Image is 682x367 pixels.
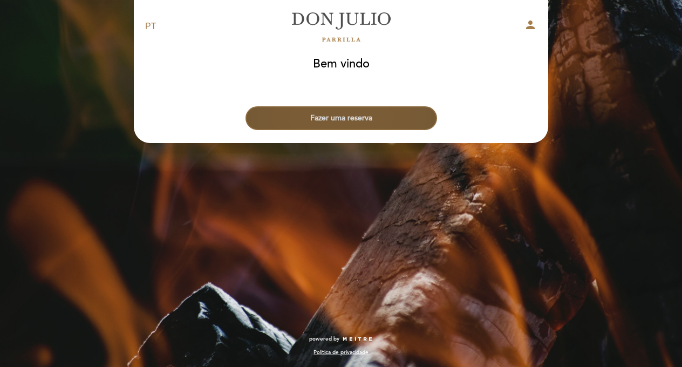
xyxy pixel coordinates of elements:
button: Fazer uma reserva [245,106,437,130]
a: [PERSON_NAME] [274,12,408,42]
img: MEITRE [342,337,373,342]
button: person [524,18,537,35]
a: powered by [309,335,373,343]
i: person [524,18,537,31]
a: Política de privacidade [313,349,369,356]
span: powered by [309,335,339,343]
h1: Bem vindo [313,58,370,71]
